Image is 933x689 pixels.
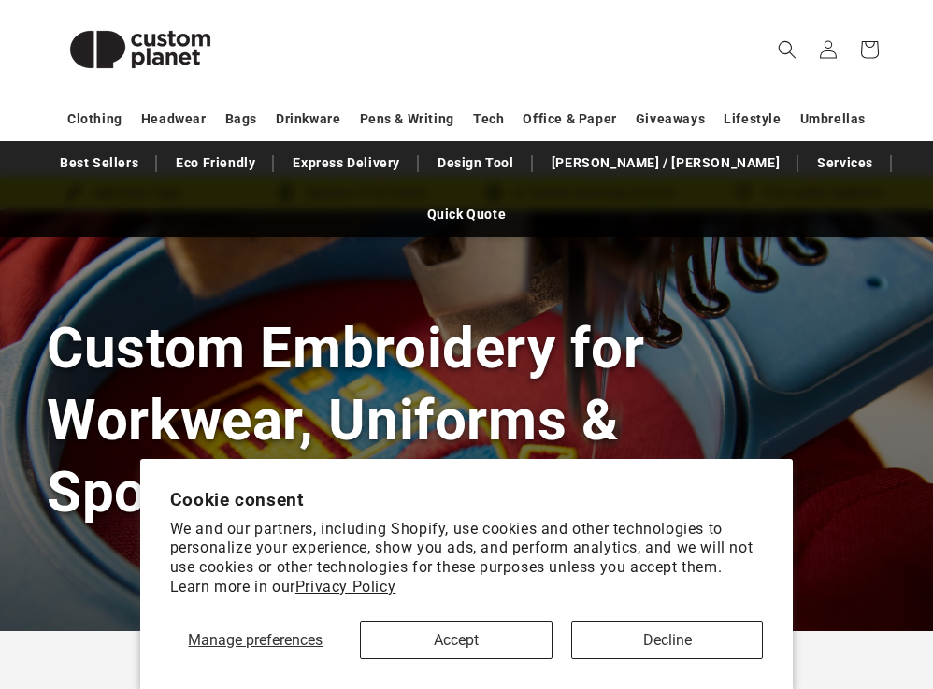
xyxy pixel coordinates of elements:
a: Drinkware [276,103,340,136]
a: Office & Paper [523,103,616,136]
a: Clothing [67,103,122,136]
a: Quick Quote [418,198,516,231]
h1: Custom Embroidery for Workwear, Uniforms & Sportswear [47,312,886,528]
a: Lifestyle [724,103,781,136]
a: Umbrellas [800,103,866,136]
img: Custom Planet [47,7,234,92]
span: Manage preferences [188,631,323,649]
a: Best Sellers [50,147,148,179]
a: Bags [225,103,257,136]
a: Giveaways [636,103,705,136]
a: Express Delivery [283,147,409,179]
button: Manage preferences [170,621,342,659]
a: Tech [473,103,504,136]
a: Eco Friendly [166,147,265,179]
a: Services [808,147,883,179]
a: Pens & Writing [360,103,454,136]
a: Headwear [141,103,207,136]
a: Privacy Policy [295,578,395,596]
button: Accept [360,621,553,659]
summary: Search [767,29,808,70]
a: Design Tool [428,147,524,179]
a: [PERSON_NAME] / [PERSON_NAME] [542,147,789,179]
p: We and our partners, including Shopify, use cookies and other technologies to personalize your ex... [170,520,764,597]
button: Decline [571,621,764,659]
h2: Cookie consent [170,489,764,510]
